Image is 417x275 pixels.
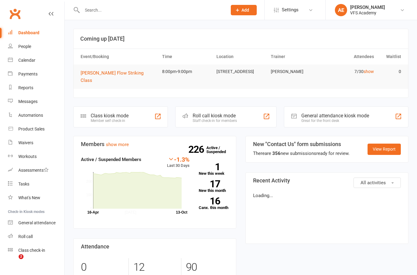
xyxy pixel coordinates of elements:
[214,49,268,64] th: Location
[199,197,229,210] a: 16Canx. this month
[18,154,37,159] div: Workouts
[18,113,43,118] div: Automations
[8,216,64,230] a: General attendance kiosk mode
[81,157,141,162] strong: Active / Suspended Members
[81,141,229,147] h3: Members
[364,69,374,74] a: show
[377,49,404,64] th: Waitlist
[8,67,64,81] a: Payments
[18,71,38,76] div: Payments
[159,64,214,79] td: 8:00pm-9:00pm
[193,113,237,119] div: Roll call kiosk mode
[18,168,49,173] div: Assessments
[282,3,299,17] span: Settings
[18,58,35,63] div: Calendar
[199,196,220,206] strong: 16
[350,10,385,16] div: VFS Academy
[272,151,281,156] strong: 356
[214,64,268,79] td: [STREET_ADDRESS]
[8,81,64,95] a: Reports
[91,119,129,123] div: Member self check-in
[18,30,39,35] div: Dashboard
[167,156,190,163] div: -1.3%
[8,244,64,257] a: Class kiosk mode
[199,180,229,193] a: 17New this month
[322,64,377,79] td: 7/30
[350,5,385,10] div: [PERSON_NAME]
[18,220,56,225] div: General attendance
[81,70,143,83] span: [PERSON_NAME] Flow Striking Class
[377,64,404,79] td: 0
[8,122,64,136] a: Product Sales
[253,192,401,199] p: Loading...
[301,113,369,119] div: General attendance kiosk mode
[231,5,257,15] button: Add
[167,156,190,169] div: Last 30 Days
[8,163,64,177] a: Assessments
[80,36,401,42] h3: Coming up [DATE]
[91,113,129,119] div: Class kiosk mode
[7,6,23,21] a: Clubworx
[206,141,233,158] a: 226Active / Suspended
[159,49,214,64] th: Time
[6,254,21,269] iframe: Intercom live chat
[80,6,223,14] input: Search...
[241,8,249,13] span: Add
[81,244,229,250] h3: Attendance
[8,230,64,244] a: Roll call
[268,49,322,64] th: Trainer
[18,195,40,200] div: What's New
[18,85,33,90] div: Reports
[8,26,64,40] a: Dashboard
[301,119,369,123] div: Great for the front desk
[8,53,64,67] a: Calendar
[8,95,64,108] a: Messages
[253,178,401,184] h3: Recent Activity
[253,150,350,157] div: There are new submissions ready for review.
[8,136,64,150] a: Waivers
[368,144,401,155] a: View Report
[268,64,322,79] td: [PERSON_NAME]
[8,177,64,191] a: Tasks
[18,234,33,239] div: Roll call
[18,44,31,49] div: People
[199,162,220,171] strong: 1
[253,141,350,147] h3: New "Contact Us" form submissions
[193,119,237,123] div: Staff check-in for members
[18,182,29,186] div: Tasks
[199,163,229,175] a: 1New this week
[361,180,386,185] span: All activities
[8,150,64,163] a: Workouts
[188,145,206,154] strong: 226
[78,49,159,64] th: Event/Booking
[335,4,347,16] div: AE
[18,248,45,253] div: Class check-in
[81,69,157,84] button: [PERSON_NAME] Flow Striking Class
[106,142,129,147] a: show more
[18,127,45,131] div: Product Sales
[18,99,38,104] div: Messages
[199,179,220,189] strong: 17
[354,178,401,188] button: All activities
[8,40,64,53] a: People
[8,108,64,122] a: Automations
[18,140,33,145] div: Waivers
[322,49,377,64] th: Attendees
[8,191,64,205] a: What's New
[19,254,24,259] span: 2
